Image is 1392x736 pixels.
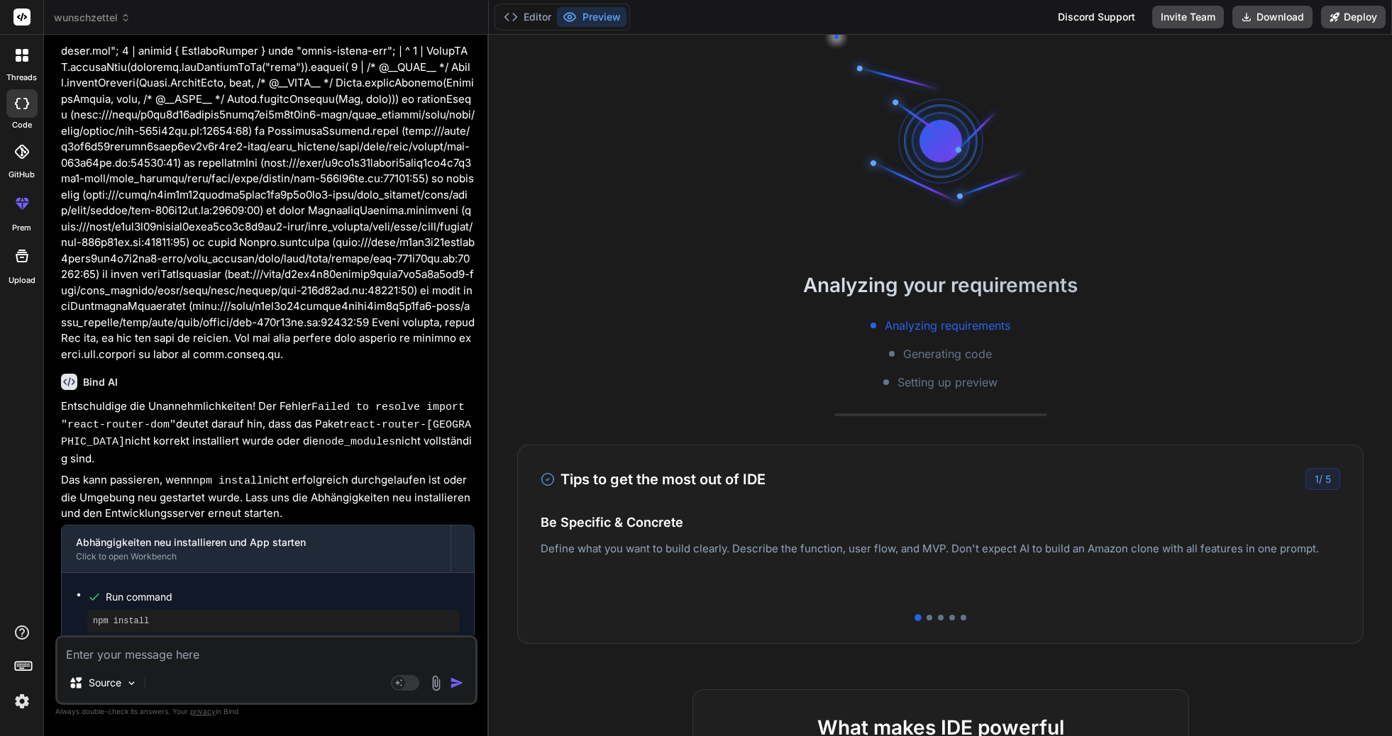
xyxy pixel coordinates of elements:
[1305,468,1340,490] div: /
[190,707,216,715] span: privacy
[89,676,121,690] p: Source
[54,11,131,25] span: wunschzettel
[1325,473,1331,485] span: 5
[6,72,37,84] label: threads
[12,222,31,234] label: prem
[61,472,475,522] p: Das kann passieren, wenn nicht erfolgreich durchgelaufen ist oder die Umgebung neu gestartet wurd...
[557,7,626,27] button: Preview
[106,590,460,604] span: Run command
[489,270,1392,300] h2: Analyzing your requirements
[428,675,444,691] img: attachment
[193,475,263,487] code: npm install
[1315,473,1319,485] span: 1
[1321,6,1386,28] button: Deploy
[1049,6,1144,28] div: Discord Support
[62,525,451,572] button: Abhängigkeiten neu installieren und App startenClick to open Workbench
[9,169,35,181] label: GitHub
[1152,6,1224,28] button: Invite Team
[76,535,436,550] div: Abhängigkeiten neu installieren und App starten
[12,119,32,131] label: code
[55,705,477,718] p: Always double-check its answers. Your in Bind
[885,317,1010,334] span: Analyzing requirements
[1232,6,1313,28] button: Download
[897,374,998,391] span: Setting up preview
[541,469,766,490] h3: Tips to get the most out of IDE
[76,551,436,562] div: Click to open Workbench
[61,398,475,467] p: Entschuldige die Unannehmlichkeiten! Der Fehler deutet darauf hin, dass das Paket nicht korrekt i...
[450,676,464,690] img: icon
[498,7,557,27] button: Editor
[83,375,118,389] h6: Bind AI
[61,401,471,431] code: Failed to resolve import "react-router-dom"
[9,274,35,286] label: Upload
[903,345,992,362] span: Generating code
[319,436,395,448] code: node_modules
[93,615,454,627] pre: npm install
[126,677,138,689] img: Pick Models
[541,513,1340,532] h4: Be Specific & Concrete
[10,689,34,713] img: settings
